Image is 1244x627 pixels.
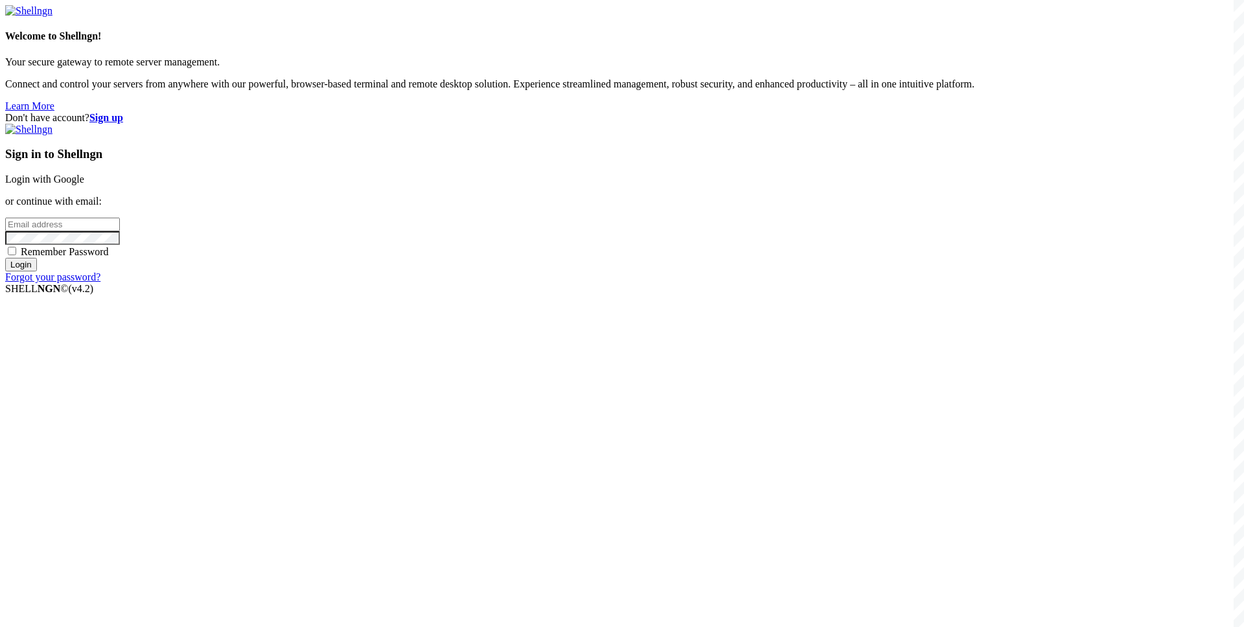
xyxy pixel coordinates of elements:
p: Connect and control your servers from anywhere with our powerful, browser-based terminal and remo... [5,78,1239,90]
b: NGN [38,283,61,294]
input: Email address [5,218,120,231]
img: Shellngn [5,124,52,135]
a: Login with Google [5,174,84,185]
p: Your secure gateway to remote server management. [5,56,1239,68]
input: Remember Password [8,247,16,255]
a: Sign up [89,112,123,123]
h3: Sign in to Shellngn [5,147,1239,161]
a: Learn More [5,100,54,111]
p: or continue with email: [5,196,1239,207]
div: Don't have account? [5,112,1239,124]
span: SHELL © [5,283,93,294]
input: Login [5,258,37,271]
h4: Welcome to Shellngn! [5,30,1239,42]
img: Shellngn [5,5,52,17]
a: Forgot your password? [5,271,100,282]
span: 4.2.0 [69,283,94,294]
span: Remember Password [21,246,109,257]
